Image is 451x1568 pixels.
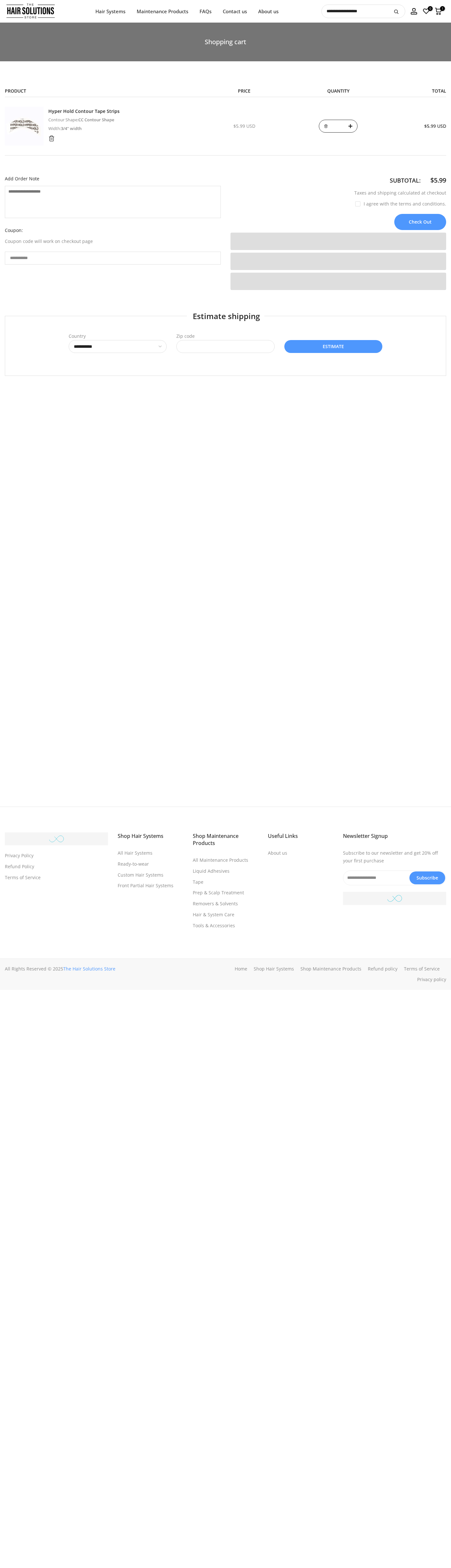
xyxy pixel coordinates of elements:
label: Country [69,333,86,339]
div: Total [376,87,451,95]
a: Privacy Policy [5,852,34,859]
p: Subscribe to our newsletter and get 20% off your first purchase [343,849,446,865]
span: 0 [428,6,433,11]
a: Terms of Service [404,966,440,972]
a: Shop Hair Systems [254,966,294,972]
a: Hyper Hold Contour Tape Strips [48,108,120,115]
a: Custom Hair Systems [118,872,163,878]
div: $5.99 [430,175,446,186]
a: Ready-to-wear [118,861,149,867]
h3: Shop Maintenance Products [193,832,258,847]
a: Privacy policy [417,976,446,982]
a: Liquid Adhesives [193,868,230,874]
a: All Maintenance Products [193,857,248,863]
span: Estimate [323,343,344,349]
a: Terms of Service [5,874,41,880]
label: I agree with the terms and conditions. [355,201,446,207]
div: Price [188,87,301,95]
strong: Subtotal: [390,176,421,184]
a: Hair Systems [90,7,131,15]
a: 0 [423,8,430,15]
p: Coupon code will work on checkout page [5,237,221,245]
a: Contact us [217,7,252,15]
button: Check Out [394,214,446,230]
button: Subscribe [409,871,445,884]
span: $5.99 USD [424,123,446,129]
a: Refund Policy [5,863,34,869]
p: Width: [48,125,120,132]
img: Premium Hair Care Products [5,107,44,146]
a: Front Partial Hair Systems [118,882,173,889]
img: The Hair Solutions Store [6,2,55,20]
a: Tape [193,879,203,885]
button: Estimate [284,340,382,353]
a: Removers & Solvents [193,900,238,907]
h3: Newsletter Signup [343,832,446,839]
span: 1 [440,6,445,11]
a: The Hair Solutions Store [63,966,115,972]
strong: CC Contour Shape [78,117,114,123]
a: 1 [435,8,442,15]
label: Zip code [176,333,195,339]
p: Taxes and shipping calculated at checkout [230,189,446,197]
a: Shop Maintenance Products [300,966,361,972]
span: Subscribe [413,874,442,882]
a: Home [235,966,247,972]
a: Hair & System Care [193,911,234,918]
a: Maintenance Products [131,7,194,15]
label: Coupon: [5,226,221,234]
a: All Hair Systems [118,850,152,856]
a: Refund policy [368,966,397,972]
a: FAQs [194,7,217,15]
div: $5.99 USD [193,122,296,130]
div: All Rights Reserved © 2025 [5,965,221,973]
h3: Useful Links [268,832,333,839]
h3: Estimate shipping [187,311,264,322]
a: About us [252,7,284,15]
a: Tools & Accessories [193,922,235,929]
div: Quantity [301,87,376,95]
a: About us [268,850,287,856]
p: Contour Shape: [48,116,120,123]
h3: Shop Hair Systems [118,832,183,839]
strong: 3/4" width [61,126,82,131]
h1: Shopping cart [5,39,446,45]
span: Add Order Note [5,176,39,182]
a: Prep & Scalp Treatment [193,890,244,896]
